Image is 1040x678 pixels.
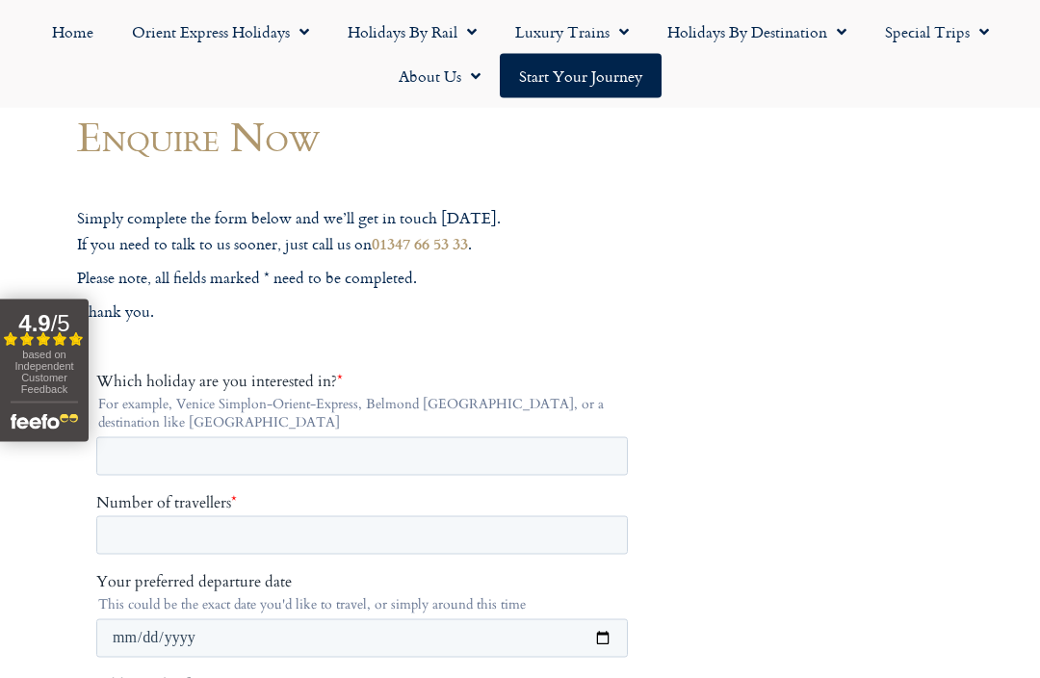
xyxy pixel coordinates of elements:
[77,114,655,159] h1: Enquire Now
[866,10,1008,54] a: Special Trips
[77,266,655,291] p: Please note, all fields marked * need to be completed.
[77,300,655,325] p: Thank you.
[500,54,662,98] a: Start your Journey
[10,10,1030,98] nav: Menu
[648,10,866,54] a: Holidays by Destination
[113,10,328,54] a: Orient Express Holidays
[379,54,500,98] a: About Us
[328,10,496,54] a: Holidays by Rail
[33,10,113,54] a: Home
[372,232,468,254] a: 01347 66 53 33
[77,206,655,256] p: Simply complete the form below and we’ll get in touch [DATE]. If you need to talk to us sooner, j...
[496,10,648,54] a: Luxury Trains
[270,430,368,452] span: Your last name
